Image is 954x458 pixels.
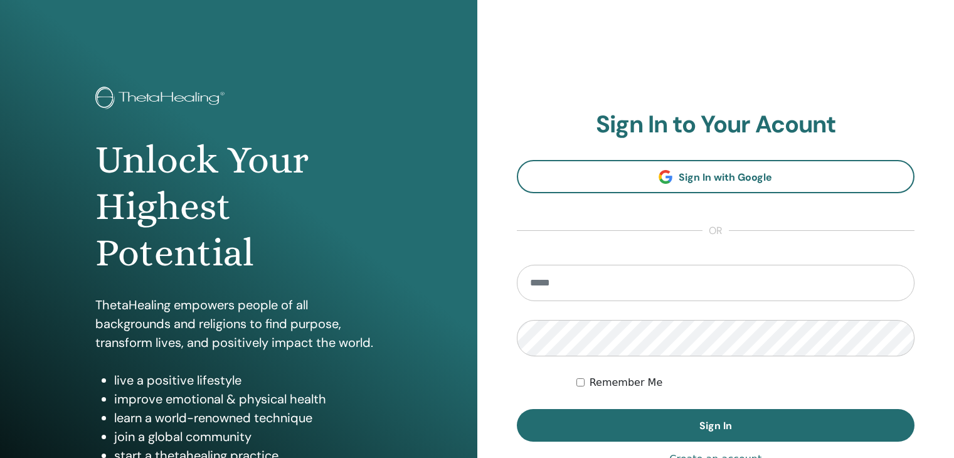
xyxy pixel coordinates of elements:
span: or [702,223,729,238]
li: join a global community [114,427,382,446]
span: Sign In with Google [679,171,772,184]
h2: Sign In to Your Acount [517,110,915,139]
span: Sign In [699,419,732,432]
div: Keep me authenticated indefinitely or until I manually logout [576,375,914,390]
label: Remember Me [590,375,663,390]
p: ThetaHealing empowers people of all backgrounds and religions to find purpose, transform lives, a... [95,296,382,352]
button: Sign In [517,409,915,442]
li: learn a world-renowned technique [114,408,382,427]
a: Sign In with Google [517,160,915,193]
li: live a positive lifestyle [114,371,382,390]
li: improve emotional & physical health [114,390,382,408]
h1: Unlock Your Highest Potential [95,137,382,277]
